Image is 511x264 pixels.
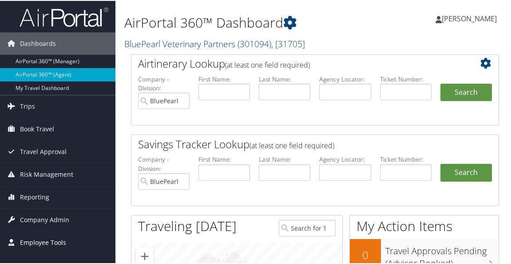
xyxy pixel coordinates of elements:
[380,74,432,83] label: Ticket Number:
[319,74,371,83] label: Agency Locator:
[20,208,69,230] span: Company Admin
[198,74,250,83] label: First Name:
[380,154,432,163] label: Ticket Number:
[138,136,461,151] h2: Savings Tracker Lookup
[20,6,108,27] img: airportal-logo.png
[279,219,336,236] input: Search for Traveler
[271,37,305,49] span: , [ 31705 ]
[259,154,310,163] label: Last Name:
[138,172,190,189] input: search accounts
[20,32,56,54] span: Dashboards
[20,231,66,253] span: Employee Tools
[124,12,379,31] h1: AirPortal 360™ Dashboard
[138,216,237,235] h1: Traveling [DATE]
[20,117,54,139] span: Book Travel
[238,37,271,49] span: ( 301094 )
[124,37,305,49] a: BluePearl Veterinary Partners
[250,140,334,150] span: (at least one field required)
[138,55,461,70] h2: Airtinerary Lookup
[20,94,35,117] span: Trips
[440,163,492,181] a: Search
[350,216,499,235] h1: My Action Items
[350,247,381,262] h2: 0
[259,74,310,83] label: Last Name:
[138,154,190,172] label: Company - Division:
[436,4,506,31] a: [PERSON_NAME]
[20,162,73,185] span: Risk Management
[319,154,371,163] label: Agency Locator:
[20,185,49,207] span: Reporting
[20,140,67,162] span: Travel Approval
[138,74,190,92] label: Company - Division:
[440,83,492,101] button: Search
[442,13,497,23] span: [PERSON_NAME]
[198,154,250,163] label: First Name:
[225,59,310,69] span: (at least one field required)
